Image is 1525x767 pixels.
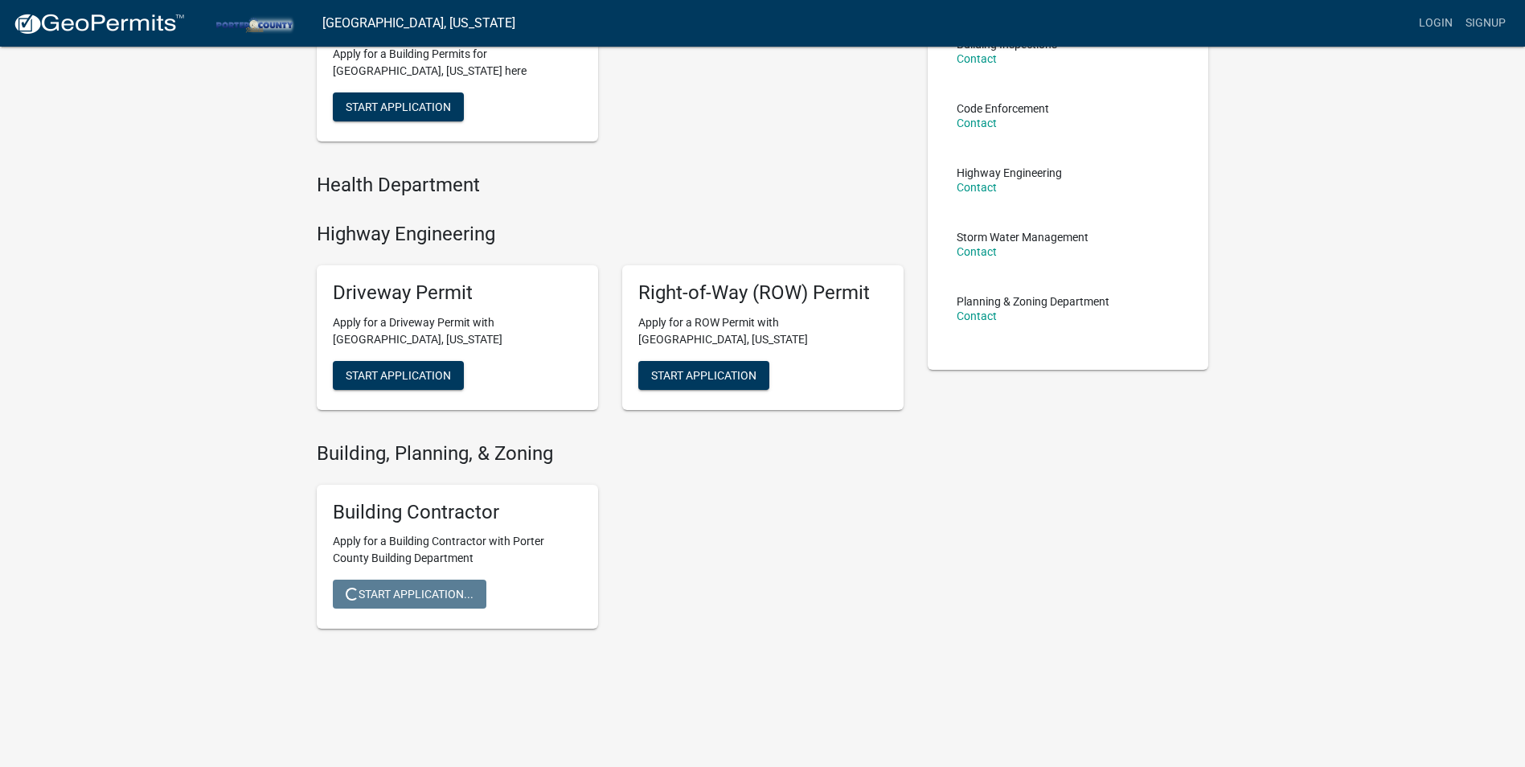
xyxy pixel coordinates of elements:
h4: Building, Planning, & Zoning [317,442,904,466]
a: Contact [957,52,997,65]
span: Start Application [651,368,756,381]
h5: Building Contractor [333,501,582,524]
img: Porter County, Indiana [198,12,310,34]
a: Signup [1459,8,1512,39]
span: Start Application [346,100,451,113]
p: Apply for a Building Contractor with Porter County Building Department [333,533,582,567]
h4: Health Department [317,174,904,197]
h5: Right-of-Way (ROW) Permit [638,281,888,305]
h5: Driveway Permit [333,281,582,305]
p: Building Inspections [957,39,1057,50]
button: Start Application... [333,580,486,609]
span: Start Application... [346,588,473,601]
a: Contact [957,310,997,322]
span: Start Application [346,368,451,381]
p: Planning & Zoning Department [957,296,1109,307]
p: Code Enforcement [957,103,1049,114]
a: Contact [957,181,997,194]
a: Contact [957,245,997,258]
a: Contact [957,117,997,129]
p: Highway Engineering [957,167,1062,178]
a: Login [1412,8,1459,39]
a: [GEOGRAPHIC_DATA], [US_STATE] [322,10,515,37]
p: Apply for a ROW Permit with [GEOGRAPHIC_DATA], [US_STATE] [638,314,888,348]
button: Start Application [638,361,769,390]
button: Start Application [333,92,464,121]
p: Storm Water Management [957,232,1088,243]
p: Apply for a Building Permits for [GEOGRAPHIC_DATA], [US_STATE] here [333,46,582,80]
button: Start Application [333,361,464,390]
h4: Highway Engineering [317,223,904,246]
p: Apply for a Driveway Permit with [GEOGRAPHIC_DATA], [US_STATE] [333,314,582,348]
